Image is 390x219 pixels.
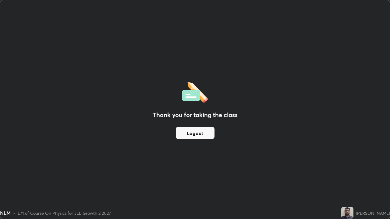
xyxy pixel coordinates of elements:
[182,80,208,103] img: offlineFeedback.1438e8b3.svg
[176,127,214,139] button: Logout
[153,110,238,120] h2: Thank you for taking the class
[341,207,353,219] img: 2d581e095ba74728bda1a1849c8d6045.jpg
[13,210,15,216] div: •
[356,210,390,216] div: [PERSON_NAME]
[18,210,111,216] div: L71 of Course On Physics for JEE Growth 2 2027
